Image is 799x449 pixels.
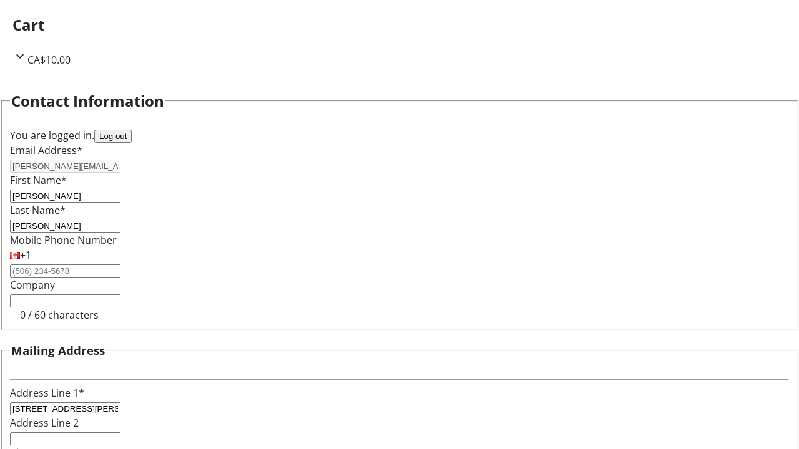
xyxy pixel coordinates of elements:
h2: Contact Information [11,90,164,112]
div: You are logged in. [10,128,789,143]
label: First Name* [10,173,67,187]
label: Address Line 2 [10,416,79,430]
tr-character-limit: 0 / 60 characters [20,308,99,322]
input: Address [10,402,120,415]
label: Email Address* [10,143,82,157]
label: Last Name* [10,203,66,217]
h3: Mailing Address [11,342,105,359]
span: CA$10.00 [27,53,71,67]
button: Log out [94,130,132,143]
label: Mobile Phone Number [10,233,117,247]
label: Address Line 1* [10,386,84,400]
input: (506) 234-5678 [10,264,120,278]
h2: Cart [12,14,787,36]
label: Company [10,278,55,292]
